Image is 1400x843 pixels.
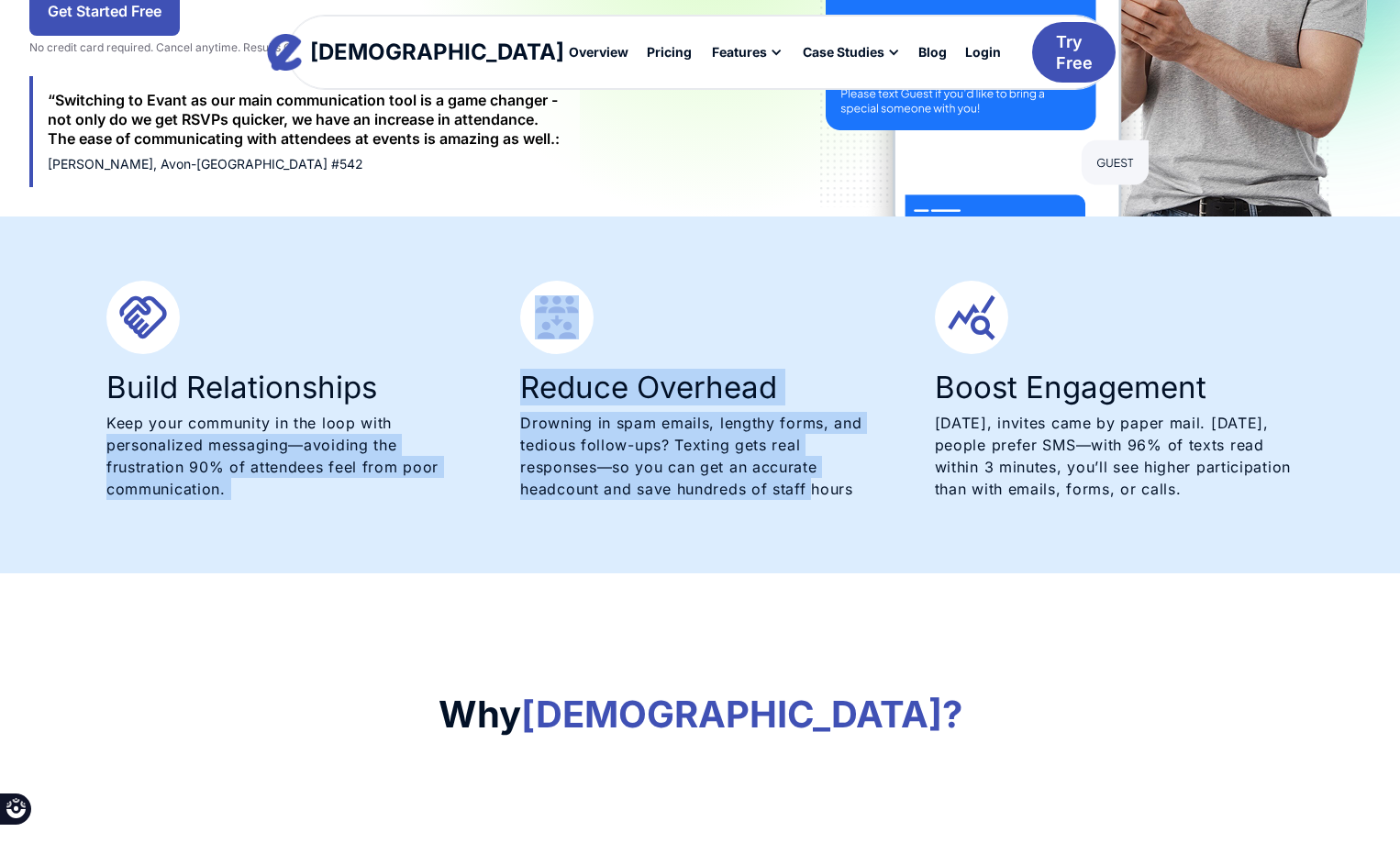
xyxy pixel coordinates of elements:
[560,37,638,68] a: Overview
[701,37,792,68] div: Features
[310,41,564,63] div: [DEMOGRAPHIC_DATA]
[638,37,701,68] a: Pricing
[106,372,465,403] h3: Build Relationships
[521,692,962,737] span: [DEMOGRAPHIC_DATA]?
[569,46,628,59] div: Overview
[106,693,1294,737] h2: Why
[1056,31,1093,74] div: Try Free
[792,37,909,68] div: Case Studies
[935,412,1294,500] p: [DATE], invites came by paper mail. [DATE], people prefer SMS—with 96% of texts read within 3 min...
[909,37,956,68] a: Blog
[48,156,565,172] div: [PERSON_NAME], Avon-[GEOGRAPHIC_DATA] #542
[918,46,947,59] div: Blog
[520,372,879,403] h3: Reduce Overhead
[1032,22,1116,83] a: Try Free
[935,372,1294,403] h3: Boost Engagement
[712,46,767,59] div: Features
[956,37,1010,68] a: Login
[965,46,1001,59] div: Login
[106,412,465,500] p: Keep your community in the loop with personalized messaging—avoiding the frustration 90% of atten...
[520,412,879,500] p: Drowning in spam emails, lengthy forms, and tedious follow-ups? Texting gets real responses—so yo...
[803,46,884,59] div: Case Studies
[647,46,692,59] div: Pricing
[284,34,548,71] a: home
